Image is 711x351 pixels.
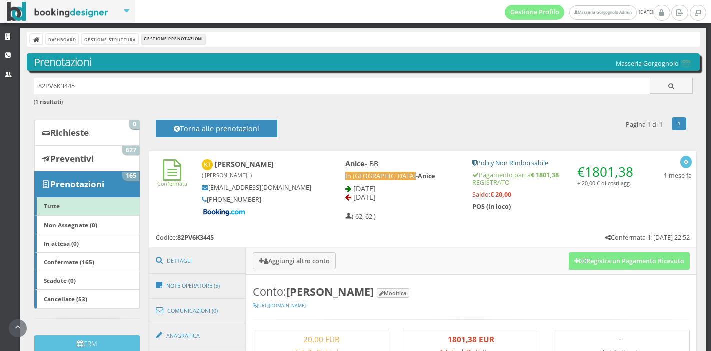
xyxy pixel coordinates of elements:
button: Torna alle prenotazioni [156,120,277,137]
h3: 20,00 EUR [258,335,384,344]
span: [DATE] [353,192,376,202]
a: Confermate (165) [34,252,140,271]
b: Non Assegnate (0) [44,221,97,229]
b: Cancellate (53) [44,295,87,303]
a: Richieste 0 [34,120,140,146]
span: 1801,38 [585,163,633,181]
b: Anice [418,172,435,180]
strong: € 1801,38 [531,171,559,179]
span: 165 [122,172,139,181]
b: POS (in loco) [472,202,511,211]
a: Note Operatore (5) [149,273,246,299]
img: BookingDesigner.com [7,2,108,21]
a: Dettagli [149,248,246,274]
h3: -- [558,335,684,344]
h3: Prenotazioni [34,56,693,69]
button: Registra un Pagamento Ricevuto [569,252,690,269]
b: [PERSON_NAME] [202,159,274,179]
h5: Pagina 1 di 1 [626,121,663,128]
small: + 20,00 € di costi agg. [577,179,631,187]
h5: Policy Non Rimborsabile [472,159,637,167]
b: Anice [345,159,365,168]
h5: [PHONE_NUMBER] [202,196,312,203]
h5: Confermata il: [DATE] 22:52 [605,234,690,241]
b: 82PV6K3445 [177,233,214,242]
h3: Conto: [253,285,690,298]
a: Tutte [34,197,140,216]
span: 0 [129,120,139,129]
h5: Masseria Gorgognolo [616,60,693,68]
a: Dashboard [46,34,78,44]
img: 0603869b585f11eeb13b0a069e529790.png [679,60,693,68]
b: 1801,38 EUR [448,334,494,344]
b: Prenotazioni [50,178,104,190]
h5: - [345,172,459,180]
a: Preventivi 627 [34,145,140,171]
a: [URL][DOMAIN_NAME] [253,302,306,309]
span: [DATE] [353,184,376,193]
b: Richieste [50,127,89,138]
h5: [EMAIL_ADDRESS][DOMAIN_NAME] [202,184,312,191]
img: Katharina Tröndle [202,159,213,171]
h4: Torna alle prenotazioni [167,124,266,140]
h6: ( ) [34,99,693,105]
a: Non Assegnate (0) [34,215,140,234]
h4: - BB [345,159,459,168]
b: Confermate (165) [44,258,94,266]
a: Masseria Gorgognolo Admin [569,5,636,20]
a: Confermata [157,172,187,187]
b: In attesa (0) [44,239,79,247]
a: Comunicazioni (0) [149,298,246,324]
b: Preventivi [50,153,94,164]
b: Scadute (0) [44,276,76,284]
span: 627 [122,146,139,155]
b: Tutte [44,202,60,210]
a: 1 [672,117,686,130]
a: Scadute (0) [34,271,140,290]
a: Gestione Profilo [505,5,565,20]
input: Ricerca cliente - (inserisci il codice, il nome, il cognome, il numero di telefono o la mail) [34,78,650,94]
a: Gestione Struttura [82,34,138,44]
span: In [GEOGRAPHIC_DATA] [345,172,416,180]
a: Cancellate (53) [34,290,140,309]
img: Booking-com-logo.png [202,208,247,217]
h5: ( 62, 62 ) [345,213,376,220]
strong: € 20,00 [490,190,511,199]
button: Aggiungi altro conto [253,252,336,269]
h5: Pagamento pari a REGISTRATO [472,171,637,186]
h5: 1 mese fa [664,172,692,179]
li: Gestione Prenotazioni [142,34,205,45]
b: 1 risultati [35,98,61,105]
button: Modifica [377,288,409,298]
span: [DATE] [505,5,653,20]
a: Anagrafica [149,323,246,349]
h5: Saldo: [472,191,637,198]
b: [PERSON_NAME] [286,284,374,299]
small: ( [PERSON_NAME] ) [202,171,252,179]
a: Prenotazioni 165 [34,171,140,197]
h5: Codice: [156,234,214,241]
a: In attesa (0) [34,234,140,253]
span: € [577,163,633,181]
